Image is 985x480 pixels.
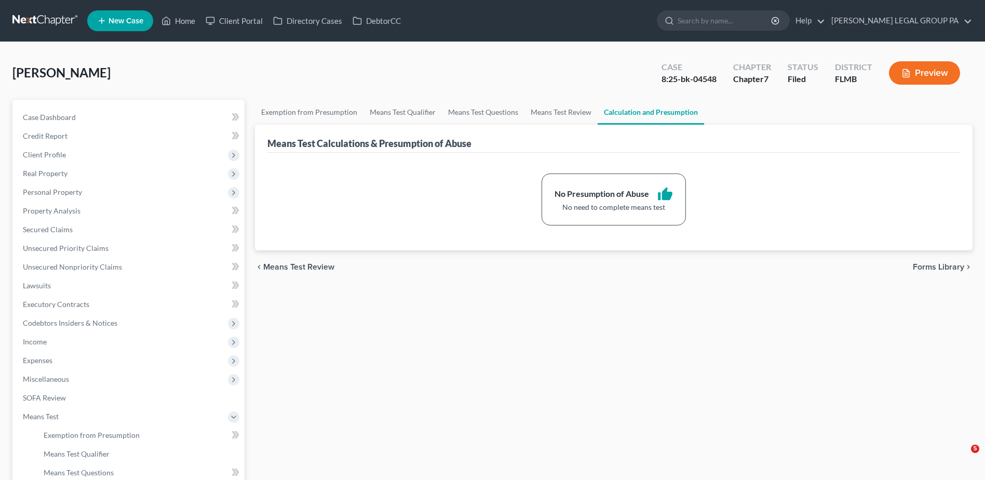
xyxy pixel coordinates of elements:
[826,11,972,30] a: [PERSON_NAME] LEGAL GROUP PA
[23,206,80,215] span: Property Analysis
[662,73,717,85] div: 8:25-bk-04548
[889,61,960,85] button: Preview
[23,300,89,309] span: Executory Contracts
[555,188,649,200] div: No Presumption of Abuse
[15,108,245,127] a: Case Dashboard
[12,65,111,80] span: [PERSON_NAME]
[200,11,268,30] a: Client Portal
[442,100,524,125] a: Means Test Questions
[790,11,825,30] a: Help
[15,220,245,239] a: Secured Claims
[23,169,68,178] span: Real Property
[23,188,82,196] span: Personal Property
[657,186,673,202] i: thumb_up
[764,74,768,84] span: 7
[263,263,334,271] span: Means Test Review
[23,356,52,365] span: Expenses
[15,295,245,314] a: Executory Contracts
[44,449,110,458] span: Means Test Qualifier
[733,73,771,85] div: Chapter
[255,263,334,271] button: chevron_left Means Test Review
[964,263,973,271] i: chevron_right
[255,100,363,125] a: Exemption from Presumption
[678,11,773,30] input: Search by name...
[23,113,76,122] span: Case Dashboard
[44,431,140,439] span: Exemption from Presumption
[44,468,114,477] span: Means Test Questions
[913,263,973,271] button: Forms Library chevron_right
[23,150,66,159] span: Client Profile
[23,337,47,346] span: Income
[15,127,245,145] a: Credit Report
[788,73,818,85] div: Filed
[23,262,122,271] span: Unsecured Nonpriority Claims
[15,202,245,220] a: Property Analysis
[555,202,673,212] div: No need to complete means test
[23,393,66,402] span: SOFA Review
[524,100,598,125] a: Means Test Review
[15,276,245,295] a: Lawsuits
[23,281,51,290] span: Lawsuits
[733,61,771,73] div: Chapter
[35,445,245,463] a: Means Test Qualifier
[268,11,347,30] a: Directory Cases
[835,73,872,85] div: FLMB
[15,389,245,407] a: SOFA Review
[23,244,109,252] span: Unsecured Priority Claims
[23,318,117,327] span: Codebtors Insiders & Notices
[109,17,143,25] span: New Case
[363,100,442,125] a: Means Test Qualifier
[15,258,245,276] a: Unsecured Nonpriority Claims
[950,445,975,470] iframe: Intercom live chat
[662,61,717,73] div: Case
[971,445,979,453] span: 5
[23,225,73,234] span: Secured Claims
[156,11,200,30] a: Home
[15,239,245,258] a: Unsecured Priority Claims
[255,263,263,271] i: chevron_left
[23,131,68,140] span: Credit Report
[267,137,471,150] div: Means Test Calculations & Presumption of Abuse
[23,375,69,383] span: Miscellaneous
[35,426,245,445] a: Exemption from Presumption
[835,61,872,73] div: District
[913,263,964,271] span: Forms Library
[598,100,704,125] a: Calculation and Presumption
[23,412,59,421] span: Means Test
[347,11,406,30] a: DebtorCC
[788,61,818,73] div: Status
